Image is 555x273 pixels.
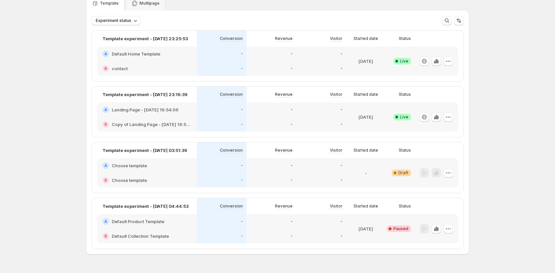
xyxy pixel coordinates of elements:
p: Template [100,1,119,6]
h2: A [104,164,107,168]
h2: B [104,178,107,182]
h2: contact [112,65,128,72]
p: - [241,163,243,168]
h2: Choose template [112,162,147,169]
h2: Copy of Landing Page - [DATE] 16:54:06 [112,121,192,128]
span: Paused [393,226,408,231]
span: Live [400,114,408,120]
p: - [365,170,367,176]
p: - [291,51,293,57]
p: Started date [353,204,378,209]
p: Started date [353,36,378,41]
p: Status [399,92,411,97]
p: Status [399,148,411,153]
p: - [291,107,293,112]
p: - [291,233,293,239]
p: Template experiment - [DATE] 23:25:53 [102,35,188,42]
p: - [291,122,293,127]
span: Live [400,59,408,64]
p: - [241,51,243,57]
p: - [341,107,343,112]
p: Conversion [220,92,243,97]
h2: A [104,108,107,112]
p: - [241,219,243,224]
p: Status [399,204,411,209]
p: Visitor [330,92,343,97]
p: - [291,163,293,168]
p: - [241,178,243,183]
span: Experiment status [96,18,131,23]
h2: A [104,219,107,223]
p: [DATE] [358,114,373,120]
p: - [341,122,343,127]
button: Sort the results [454,16,464,25]
p: - [241,122,243,127]
p: - [341,233,343,239]
h2: Landing Page - [DATE] 16:54:06 [112,106,179,113]
h2: A [104,52,107,56]
p: Started date [353,148,378,153]
h2: B [104,122,107,126]
p: - [341,163,343,168]
p: - [341,51,343,57]
p: Visitor [330,148,343,153]
p: Template experiment - [DATE] 03:51:39 [102,147,187,154]
p: Revenue [275,204,293,209]
p: [DATE] [358,225,373,232]
p: Visitor [330,204,343,209]
p: - [341,66,343,71]
span: Draft [398,170,408,176]
h2: B [104,67,107,70]
p: Template experiment - [DATE] 23:16:39 [102,91,188,98]
p: - [341,219,343,224]
p: Template experiment - [DATE] 04:44:53 [102,203,189,209]
p: - [341,178,343,183]
p: Multipage [139,1,160,6]
p: - [241,233,243,239]
p: Conversion [220,204,243,209]
p: Revenue [275,92,293,97]
p: - [241,107,243,112]
button: Experiment status [92,16,141,25]
p: Started date [353,92,378,97]
p: Conversion [220,36,243,41]
p: Visitor [330,36,343,41]
h2: Default Home Template [112,51,160,57]
h2: B [104,234,107,238]
p: Revenue [275,148,293,153]
p: - [241,66,243,71]
h2: Choose template [112,177,147,184]
p: Conversion [220,148,243,153]
p: - [291,178,293,183]
p: [DATE] [358,58,373,65]
p: - [291,66,293,71]
h2: Default Product Template [112,218,164,225]
p: Revenue [275,36,293,41]
p: Status [399,36,411,41]
p: - [291,219,293,224]
h2: Default Collection Template [112,233,169,239]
